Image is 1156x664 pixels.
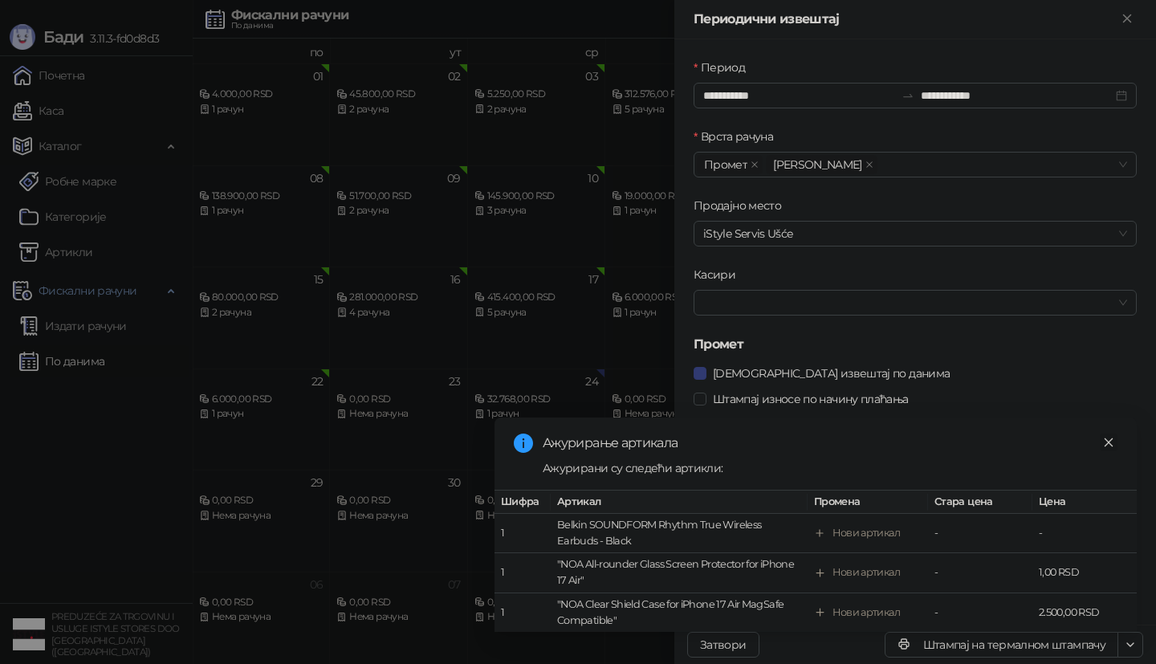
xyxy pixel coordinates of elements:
span: [DEMOGRAPHIC_DATA] извештај по данима [706,365,956,382]
span: [PERSON_NAME] [773,156,862,173]
th: Шифра [495,491,551,514]
a: Close [1100,434,1117,451]
td: 1,00 RSD [1032,554,1137,593]
button: Close [1117,10,1137,29]
td: 2.500,00 RSD [1032,593,1137,633]
input: Период [703,87,895,104]
td: Belkin SOUNDFORM Rhythm True Wireless Earbuds - Black [551,514,808,553]
div: Периодични извештај [694,10,1117,29]
td: 1 [495,593,551,633]
div: Нови артикал [832,605,900,621]
label: Продајно место [694,197,791,214]
h5: Промет [694,335,1137,354]
span: swap-right [902,89,914,102]
span: close [865,161,873,169]
div: Нови артикал [832,565,900,581]
th: Промена [808,491,928,514]
span: iStyle Servis Ušće [703,222,1127,246]
label: Врста рачуна [694,128,784,145]
span: info-circle [514,434,533,453]
div: Ажурирани су следећи артикли: [543,459,1117,477]
span: Штампај износе по начину плаћања [706,390,915,408]
span: close [1103,437,1114,448]
td: - [928,593,1032,633]
td: 1 [495,514,551,553]
span: Промет [704,156,747,173]
td: - [928,514,1032,553]
td: 1 [495,554,551,593]
div: Нови артикал [832,525,900,541]
span: to [902,89,914,102]
td: "NOA All-rounder Glass Screen Protector for iPhone 17 Air" [551,554,808,593]
td: - [928,554,1032,593]
td: "NOA Clear Shield Case for iPhone 17 Air MagSafe Compatible" [551,593,808,633]
th: Стара цена [928,491,1032,514]
div: Ажурирање артикала [543,434,1117,453]
span: close [751,161,759,169]
button: Штампај на термалном штампачу [885,632,1118,658]
button: Затвори [687,632,759,658]
td: - [1032,514,1137,553]
th: Артикал [551,491,808,514]
th: Цена [1032,491,1137,514]
label: Период [694,59,755,76]
label: Касири [694,266,746,283]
